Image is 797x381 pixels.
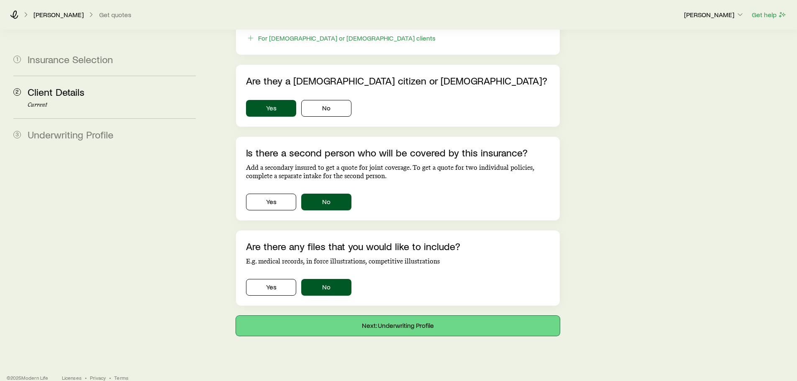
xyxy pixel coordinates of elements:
[246,164,549,180] p: Add a secondary insured to get a quote for joint coverage. To get a quote for two individual poli...
[246,147,549,159] p: Is there a second person who will be covered by this insurance?
[246,240,549,252] p: Are there any files that you would like to include?
[33,10,84,19] p: [PERSON_NAME]
[28,86,85,98] span: Client Details
[28,53,113,65] span: Insurance Selection
[28,102,196,108] p: Current
[114,374,128,381] a: Terms
[13,131,21,138] span: 3
[301,100,351,117] button: No
[7,374,49,381] p: © 2025 Modern Life
[246,279,296,296] button: Yes
[301,194,351,210] button: No
[246,194,296,210] button: Yes
[13,56,21,63] span: 1
[301,279,351,296] button: No
[751,10,787,20] button: Get help
[684,10,745,20] button: [PERSON_NAME]
[246,100,296,117] button: Yes
[85,374,87,381] span: •
[246,33,436,43] button: For [DEMOGRAPHIC_DATA] or [DEMOGRAPHIC_DATA] clients
[28,128,113,141] span: Underwriting Profile
[99,11,132,19] button: Get quotes
[684,10,744,19] p: [PERSON_NAME]
[246,257,549,266] p: E.g. medical records, in force illustrations, competitive illustrations
[62,374,82,381] a: Licenses
[236,316,559,336] button: Next: Underwriting Profile
[90,374,106,381] a: Privacy
[258,34,436,42] div: For [DEMOGRAPHIC_DATA] or [DEMOGRAPHIC_DATA] clients
[109,374,111,381] span: •
[246,75,549,87] p: Are they a [DEMOGRAPHIC_DATA] citizen or [DEMOGRAPHIC_DATA]?
[13,88,21,96] span: 2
